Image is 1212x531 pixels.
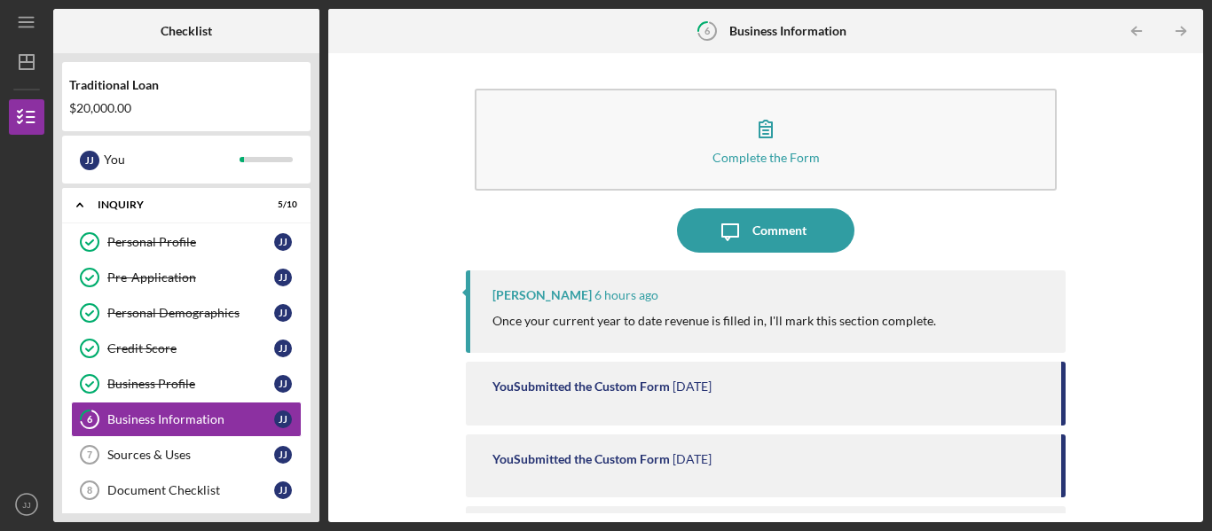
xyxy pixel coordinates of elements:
[98,199,253,210] div: Inquiry
[274,304,292,322] div: J J
[274,375,292,393] div: J J
[71,295,302,331] a: Personal DemographicsJJ
[673,452,712,466] time: 2025-09-24 15:39
[87,414,93,426] tspan: 6
[71,402,302,437] a: 6Business InformationJJ
[704,25,711,36] tspan: 6
[104,144,240,175] div: You
[71,437,302,472] a: 7Sources & UsesJJ
[87,485,92,496] tspan: 8
[492,452,670,466] div: You Submitted the Custom Form
[87,449,92,460] tspan: 7
[107,412,274,426] div: Business Information
[107,306,274,320] div: Personal Demographics
[69,78,303,92] div: Traditional Loan
[71,366,302,402] a: Business ProfileJJ
[71,260,302,295] a: Pre-ApplicationJJ
[492,379,670,394] div: You Submitted the Custom Form
[712,151,820,164] div: Complete the Form
[107,377,274,391] div: Business Profile
[274,446,292,464] div: J J
[9,487,44,522] button: JJ
[594,288,658,302] time: 2025-10-06 14:57
[22,500,31,510] text: JJ
[673,379,712,394] time: 2025-09-27 04:08
[274,340,292,357] div: J J
[274,269,292,286] div: J J
[107,448,274,462] div: Sources & Uses
[729,24,846,38] b: Business Information
[274,233,292,251] div: J J
[107,483,274,497] div: Document Checklist
[107,270,274,285] div: Pre-Application
[752,208,807,253] div: Comment
[492,288,592,302] div: [PERSON_NAME]
[475,89,1057,191] button: Complete the Form
[161,24,212,38] b: Checklist
[71,224,302,260] a: Personal ProfileJJ
[107,235,274,249] div: Personal Profile
[69,101,303,115] div: $20,000.00
[677,208,854,253] button: Comment
[274,481,292,499] div: J J
[80,151,99,170] div: J J
[492,311,936,331] p: Once your current year to date revenue is filled in, I'll mark this section complete.
[71,472,302,508] a: 8Document ChecklistJJ
[107,341,274,355] div: Credit Score
[265,199,297,210] div: 5 / 10
[274,410,292,428] div: J J
[71,331,302,366] a: Credit ScoreJJ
